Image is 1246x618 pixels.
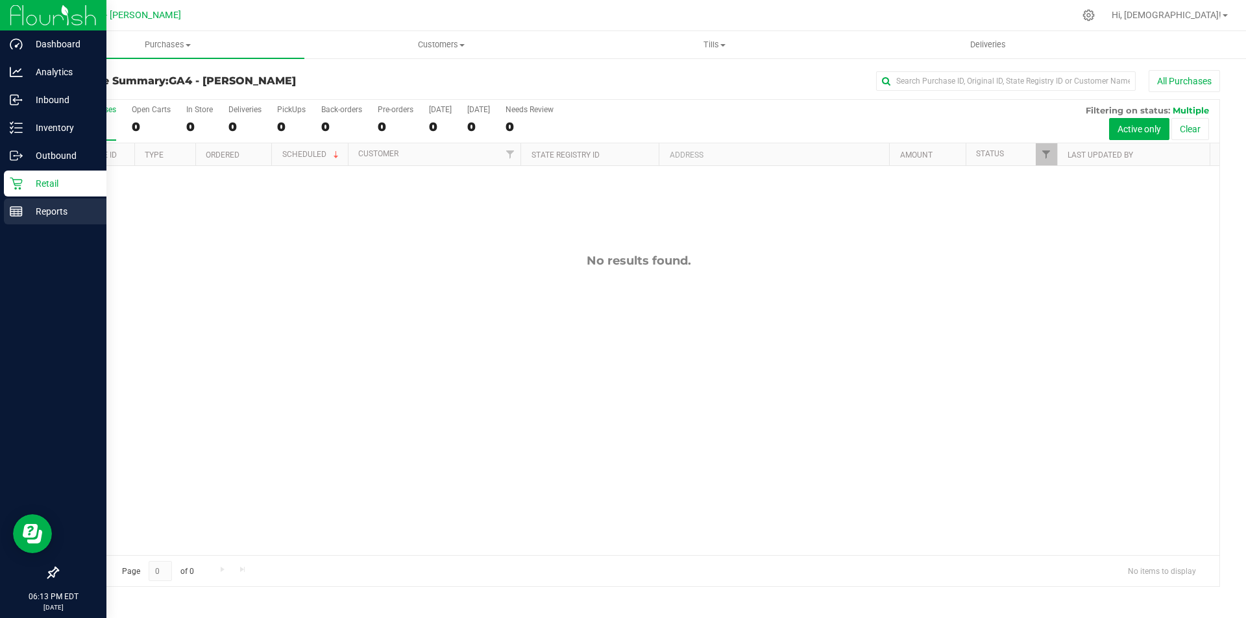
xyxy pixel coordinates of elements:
[976,149,1004,158] a: Status
[228,105,262,114] div: Deliveries
[1149,70,1220,92] button: All Purchases
[429,119,452,134] div: 0
[10,177,23,190] inline-svg: Retail
[58,254,1219,268] div: No results found.
[31,31,304,58] a: Purchases
[578,31,851,58] a: Tills
[23,36,101,52] p: Dashboard
[358,149,398,158] a: Customer
[277,105,306,114] div: PickUps
[10,121,23,134] inline-svg: Inventory
[1109,118,1169,140] button: Active only
[206,150,239,160] a: Ordered
[467,119,490,134] div: 0
[876,71,1136,91] input: Search Purchase ID, Original ID, State Registry ID or Customer Name...
[10,205,23,218] inline-svg: Reports
[305,39,577,51] span: Customers
[31,39,304,51] span: Purchases
[1036,143,1057,165] a: Filter
[531,150,600,160] a: State Registry ID
[1086,105,1170,115] span: Filtering on status:
[84,10,181,21] span: GA4 - [PERSON_NAME]
[282,150,341,159] a: Scheduled
[506,105,554,114] div: Needs Review
[1173,105,1209,115] span: Multiple
[23,120,101,136] p: Inventory
[145,150,164,160] a: Type
[10,65,23,78] inline-svg: Analytics
[10,149,23,162] inline-svg: Outbound
[953,39,1023,51] span: Deliveries
[132,119,171,134] div: 0
[499,143,520,165] a: Filter
[659,143,889,166] th: Address
[132,105,171,114] div: Open Carts
[321,119,362,134] div: 0
[23,204,101,219] p: Reports
[6,602,101,612] p: [DATE]
[23,64,101,80] p: Analytics
[851,31,1125,58] a: Deliveries
[228,119,262,134] div: 0
[1118,561,1206,580] span: No items to display
[23,148,101,163] p: Outbound
[23,92,101,108] p: Inbound
[23,176,101,191] p: Retail
[186,119,213,134] div: 0
[1112,10,1221,20] span: Hi, [DEMOGRAPHIC_DATA]!
[277,119,306,134] div: 0
[378,119,413,134] div: 0
[378,105,413,114] div: Pre-orders
[186,105,213,114] div: In Store
[321,105,362,114] div: Back-orders
[467,105,490,114] div: [DATE]
[13,514,52,553] iframe: Resource center
[6,591,101,602] p: 06:13 PM EDT
[1081,9,1097,21] div: Manage settings
[304,31,578,58] a: Customers
[578,39,850,51] span: Tills
[429,105,452,114] div: [DATE]
[10,38,23,51] inline-svg: Dashboard
[900,150,933,160] a: Amount
[506,119,554,134] div: 0
[10,93,23,106] inline-svg: Inbound
[169,75,296,87] span: GA4 - [PERSON_NAME]
[1171,118,1209,140] button: Clear
[1068,150,1133,160] a: Last Updated By
[57,75,445,87] h3: Purchase Summary:
[111,561,204,581] span: Page of 0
